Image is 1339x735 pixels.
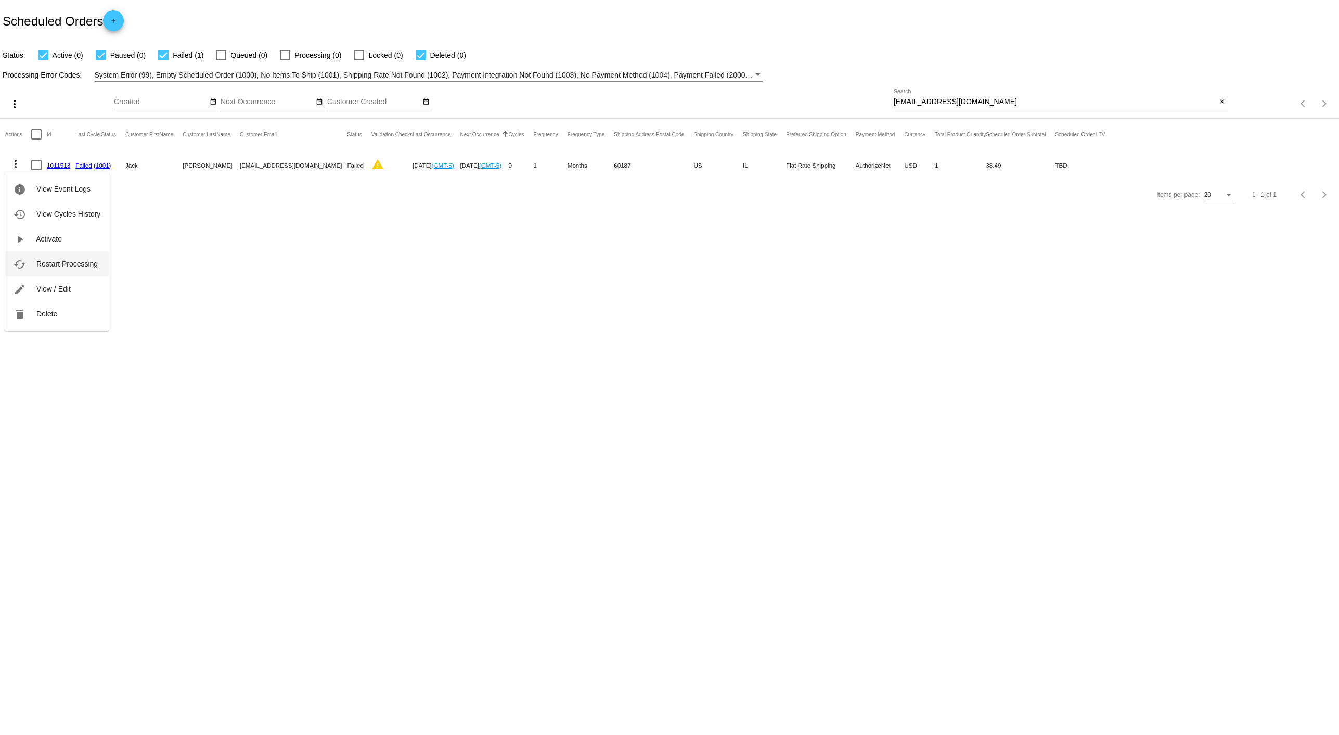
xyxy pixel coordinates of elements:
span: Activate [36,235,62,243]
mat-icon: edit [14,283,26,296]
mat-icon: info [14,183,26,196]
span: Delete [36,310,57,318]
mat-icon: history [14,208,26,221]
mat-icon: play_arrow [14,233,26,246]
mat-icon: delete [14,308,26,321]
mat-icon: cached [14,258,26,271]
span: Restart Processing [36,260,98,268]
span: View Event Logs [36,185,91,193]
span: View Cycles History [36,210,100,218]
span: View / Edit [36,285,71,293]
